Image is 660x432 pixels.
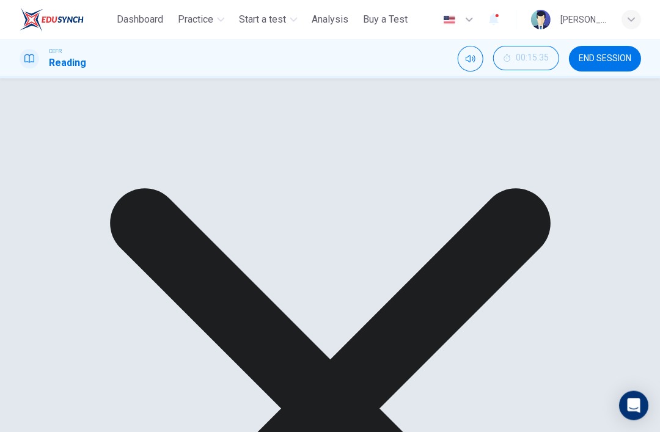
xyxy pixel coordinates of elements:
span: Start a test [239,12,286,27]
span: CEFR [49,47,62,56]
button: Start a test [234,9,302,31]
button: END SESSION [568,46,640,71]
div: [PERSON_NAME] [560,12,606,27]
button: Buy a Test [358,9,413,31]
div: Open Intercom Messenger [618,390,648,420]
img: ELTC logo [20,7,84,32]
span: 00:15:35 [515,53,548,63]
button: Practice [173,9,229,31]
span: Buy a Test [363,12,408,27]
span: Dashboard [117,12,163,27]
div: Hide [493,46,559,71]
div: Mute [457,46,483,71]
img: en [441,15,457,24]
span: END SESSION [578,54,631,64]
button: 00:15:35 [493,46,559,70]
button: Dashboard [112,9,168,31]
a: ELTC logo [20,7,112,32]
button: Analysis [307,9,353,31]
span: Practice [178,12,213,27]
h1: Reading [49,56,86,70]
img: Profile picture [530,10,550,29]
span: Analysis [312,12,348,27]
